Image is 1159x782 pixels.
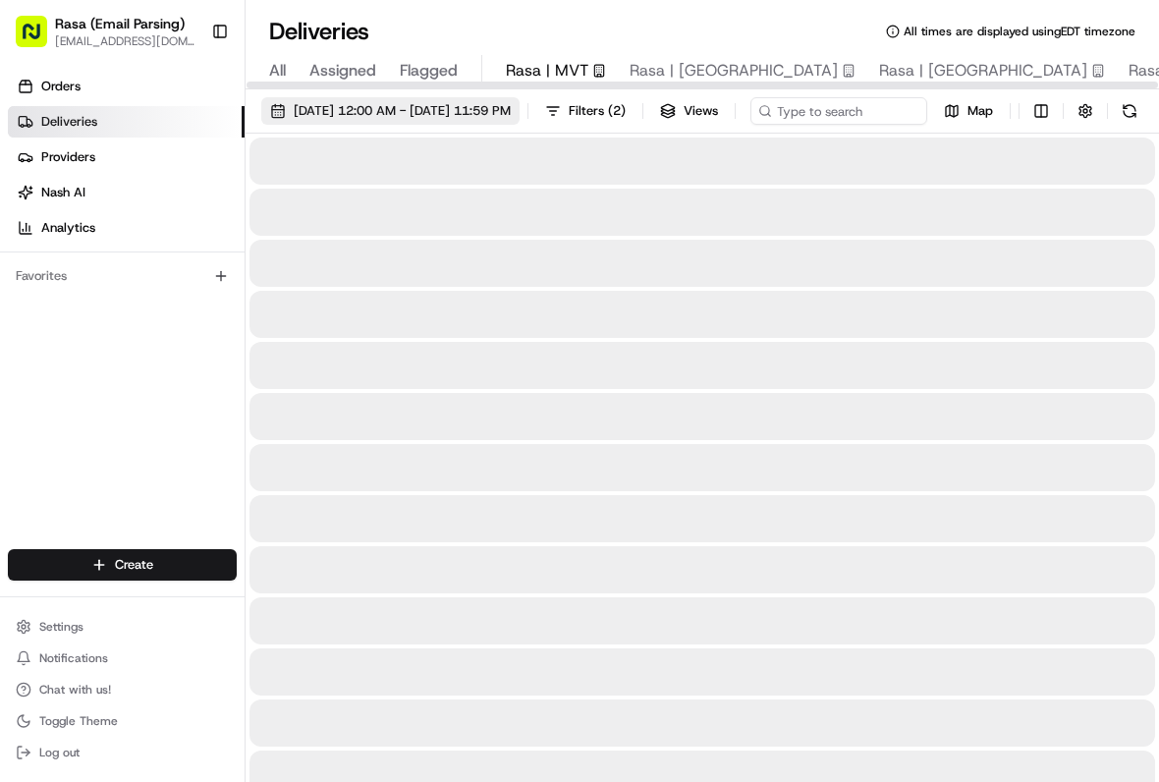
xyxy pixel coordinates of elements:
[879,59,1087,83] span: Rasa | [GEOGRAPHIC_DATA]
[536,97,635,125] button: Filters(2)
[39,682,111,698] span: Chat with us!
[41,184,85,201] span: Nash AI
[651,97,727,125] button: Views
[904,24,1135,39] span: All times are displayed using EDT timezone
[115,556,153,574] span: Create
[8,71,245,102] a: Orders
[55,14,185,33] button: Rasa (Email Parsing)
[309,59,376,83] span: Assigned
[8,260,237,292] div: Favorites
[8,676,237,703] button: Chat with us!
[8,141,245,173] a: Providers
[8,613,237,641] button: Settings
[261,97,520,125] button: [DATE] 12:00 AM - [DATE] 11:59 PM
[935,97,1002,125] button: Map
[8,212,245,244] a: Analytics
[608,102,626,120] span: ( 2 )
[506,59,588,83] span: Rasa | MVT
[41,78,81,95] span: Orders
[1116,97,1143,125] button: Refresh
[569,102,626,120] span: Filters
[269,16,369,47] h1: Deliveries
[8,707,237,735] button: Toggle Theme
[39,745,80,760] span: Log out
[684,102,718,120] span: Views
[39,713,118,729] span: Toggle Theme
[8,644,237,672] button: Notifications
[8,177,245,208] a: Nash AI
[400,59,458,83] span: Flagged
[41,113,97,131] span: Deliveries
[39,619,83,635] span: Settings
[8,106,245,138] a: Deliveries
[630,59,838,83] span: Rasa | [GEOGRAPHIC_DATA]
[41,148,95,166] span: Providers
[8,8,203,55] button: Rasa (Email Parsing)[EMAIL_ADDRESS][DOMAIN_NAME]
[269,59,286,83] span: All
[39,650,108,666] span: Notifications
[294,102,511,120] span: [DATE] 12:00 AM - [DATE] 11:59 PM
[8,739,237,766] button: Log out
[967,102,993,120] span: Map
[8,549,237,581] button: Create
[55,33,195,49] button: [EMAIL_ADDRESS][DOMAIN_NAME]
[41,219,95,237] span: Analytics
[750,97,927,125] input: Type to search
